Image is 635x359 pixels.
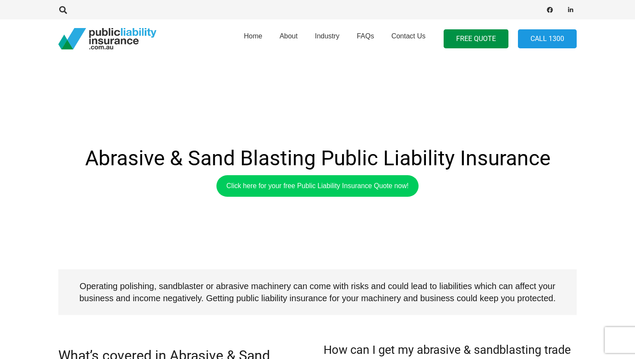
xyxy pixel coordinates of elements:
a: FREE QUOTE [444,29,508,49]
a: Facebook [544,4,556,16]
h1: Abrasive & Sand Blasting Public Liability Insurance [64,146,571,171]
span: Contact Us [391,32,425,40]
a: FAQs [348,17,383,61]
a: Search [54,6,72,14]
span: Home [244,32,262,40]
span: Industry [315,32,340,40]
span: FAQs [357,32,374,40]
a: Call 1300 [518,29,577,49]
a: LinkedIn [565,4,577,16]
a: pli_logotransparent [58,28,156,50]
a: Home [235,17,271,61]
span: About [279,32,298,40]
a: About [271,17,306,61]
a: Click here for your free Public Liability Insurance Quote now! [216,175,419,197]
a: Contact Us [383,17,434,61]
a: Industry [306,17,348,61]
p: Operating polishing, sandblaster or abrasive machinery can come with risks and could lead to liab... [58,269,577,315]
